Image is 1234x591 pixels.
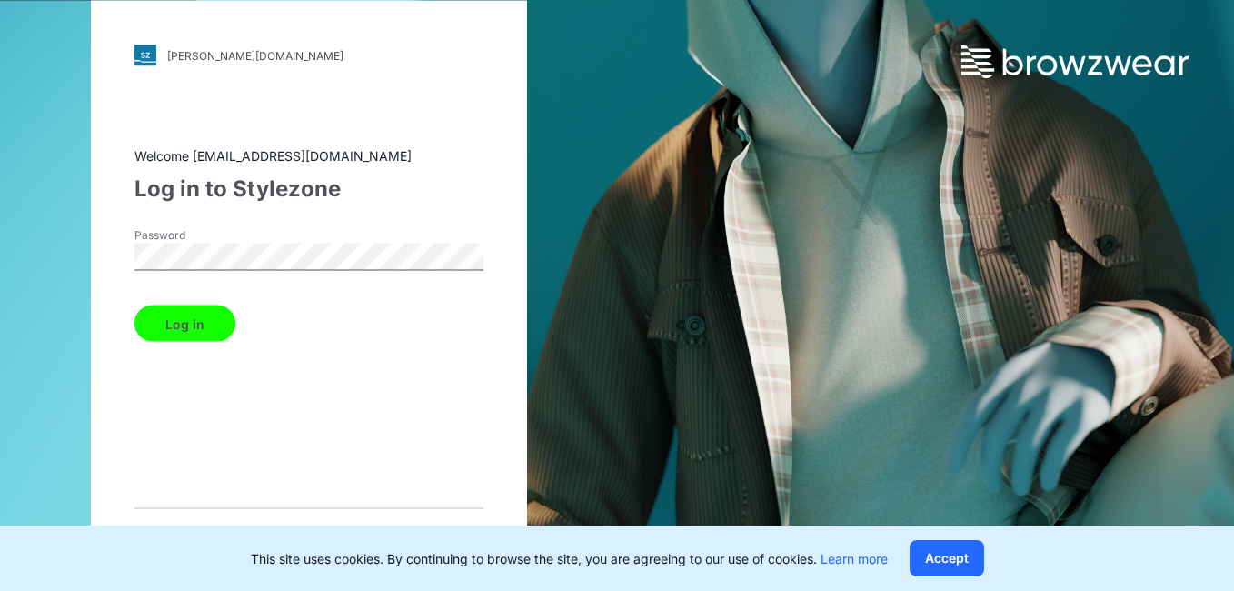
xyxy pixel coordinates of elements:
[821,551,888,566] a: Learn more
[134,227,262,244] label: Password
[134,306,235,342] button: Log in
[134,173,483,205] div: Log in to Stylezone
[251,549,888,568] p: This site uses cookies. By continuing to browse the site, you are agreeing to our use of cookies.
[167,48,343,62] div: [PERSON_NAME][DOMAIN_NAME]
[134,146,483,165] div: Welcome [EMAIL_ADDRESS][DOMAIN_NAME]
[134,45,483,66] a: [PERSON_NAME][DOMAIN_NAME]
[961,45,1189,78] img: browzwear-logo.73288ffb.svg
[134,45,156,66] img: svg+xml;base64,PHN2ZyB3aWR0aD0iMjgiIGhlaWdodD0iMjgiIHZpZXdCb3g9IjAgMCAyOCAyOCIgZmlsbD0ibm9uZSIgeG...
[910,540,984,576] button: Accept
